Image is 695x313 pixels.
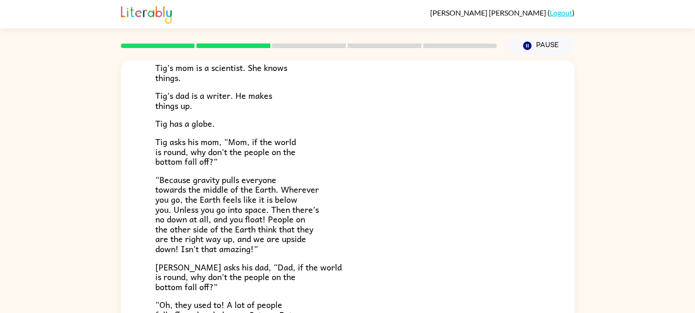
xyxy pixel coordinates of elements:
span: “Because gravity pulls everyone towards the middle of the Earth. Wherever you go, the Earth feels... [155,173,319,255]
span: [PERSON_NAME] [PERSON_NAME] [430,8,547,17]
img: Literably [121,4,172,24]
button: Pause [508,35,575,56]
span: Tig’s mom is a scientist. She knows things. [155,61,287,84]
span: Tig asks his mom, “Mom, if the world is round, why don’t the people on the bottom fall off?” [155,135,296,168]
a: Logout [550,8,572,17]
span: [PERSON_NAME] asks his dad, “Dad, if the world is round, why don’t the people on the bottom fall ... [155,260,342,293]
span: Tig’s dad is a writer. He makes things up. [155,89,272,112]
div: ( ) [430,8,575,17]
span: Tig has a globe. [155,117,215,130]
